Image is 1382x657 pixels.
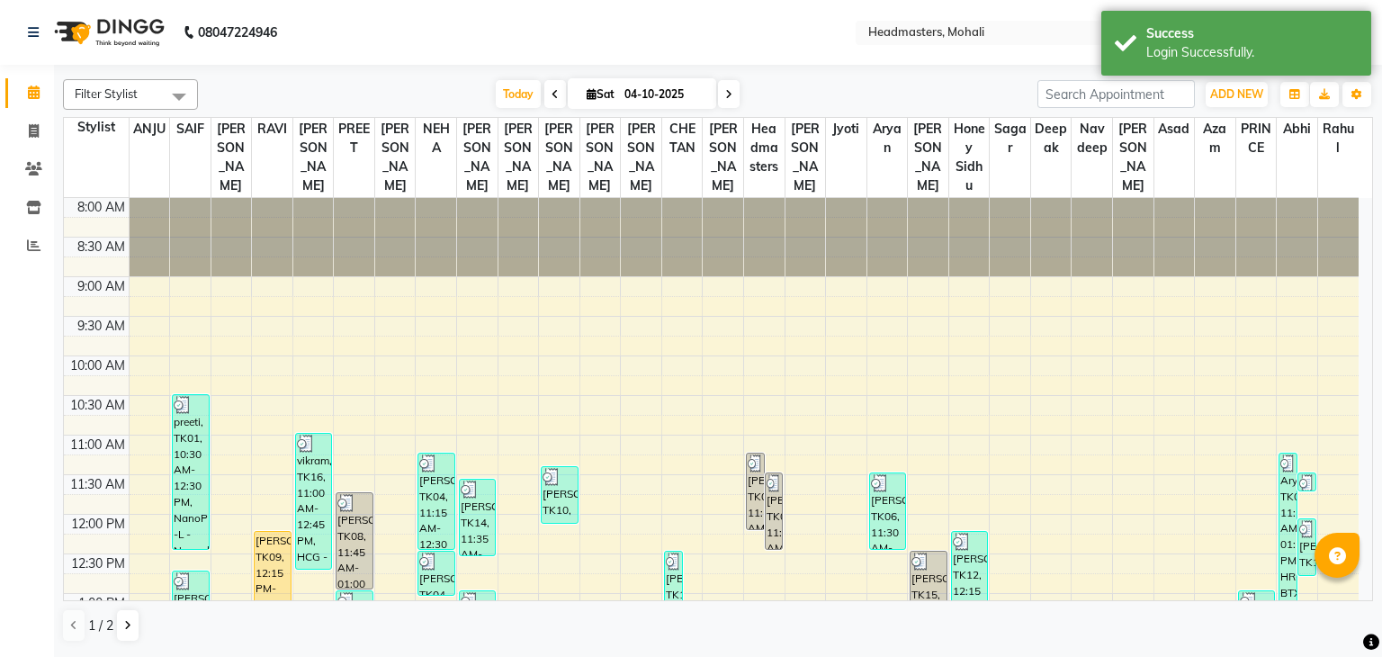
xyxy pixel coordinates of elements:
b: 08047224946 [198,7,277,58]
div: [PERSON_NAME], TK17, 12:05 PM-12:50 PM, BRD - [PERSON_NAME] [1298,519,1315,575]
span: Azam [1195,118,1235,159]
span: Asad [1154,118,1195,140]
div: [PERSON_NAME], TK06, 11:30 AM-12:30 PM, H-SPA - PURIFYING - Treatment based hair spa service - Oi... [766,473,783,549]
span: [PERSON_NAME] [498,118,539,197]
span: RAVI [252,118,292,140]
span: Honey Sidhu [949,118,990,197]
span: Rahul [1318,118,1359,159]
div: [PERSON_NAME], TK15, 12:30 PM-01:15 PM, SCL - Shampoo and conditioner (with natural dry) [911,552,946,607]
span: Filter Stylist [75,86,138,101]
div: vikram, TK16, 11:00 AM-12:45 PM, HCG - Hair Cut by Senior Hair Stylist,BRD - [PERSON_NAME] [296,434,331,569]
div: [PERSON_NAME], TK08, 11:45 AM-01:00 PM, TRT-UA - Under Arms Treatment [337,493,372,589]
span: Navdeep [1072,118,1112,159]
span: Headmasters [744,118,785,178]
div: [PERSON_NAME], TK04, 11:15 AM-12:15 PM, INS-FC-YTH - Youth Facial (For Anti-Ageing, Anti-Environm... [747,454,764,529]
span: CHETAN [662,118,703,159]
div: 11:30 AM [67,475,129,494]
div: [PERSON_NAME], TK19, 01:00 PM-01:15 PM, TH-EB - Eyebrows [460,591,495,607]
span: Sagar [990,118,1030,159]
span: 1 / 2 [88,616,113,635]
div: [PERSON_NAME], TK07, 11:30 AM-11:45 AM, HS - Styling [1298,473,1315,490]
span: Abhi [1277,118,1317,140]
div: 10:00 AM [67,356,129,375]
span: [PERSON_NAME] [908,118,948,197]
div: 12:30 PM [67,554,129,573]
span: NEHA [416,118,456,159]
div: 10:30 AM [67,396,129,415]
div: [PERSON_NAME], TK18, 01:00 PM-01:45 PM, BRD - [PERSON_NAME] [1239,591,1274,647]
div: [PERSON_NAME], TK14, 11:35 AM-12:35 PM, MSG-ARM60 - Aroma Therapy Massage - 60 Mins [460,480,495,555]
div: Arya, TK05, 11:15 AM-01:15 PM, HR-BTX -G - Hair [MEDICAL_DATA] [1279,454,1297,607]
div: [PERSON_NAME], TK04, 12:30 PM-01:05 PM, WX-FA-RC - Waxing Full Arms - Premium,WX-UA-RC - Waxing U... [418,552,453,595]
span: Jyoti [826,118,866,140]
span: SAIF [170,118,211,140]
span: Sat [582,87,619,101]
span: [PERSON_NAME] [293,118,334,197]
span: PREET [334,118,374,159]
input: Search Appointment [1037,80,1195,108]
div: [PERSON_NAME], TK06, 11:30 AM-12:30 PM, H-SPA - FIBRE - Premium hair spa service - Fibre Clinix [870,473,905,549]
span: Deepak [1031,118,1072,159]
span: [PERSON_NAME] [457,118,498,197]
div: Stylist [64,118,129,137]
div: 1:00 PM [75,594,129,613]
span: [PERSON_NAME] [539,118,579,197]
span: [PERSON_NAME] [375,118,416,197]
span: [PERSON_NAME] [621,118,661,197]
div: preeti, TK01, 10:30 AM-12:30 PM, NanoP -L - Nanoplastia [173,395,208,549]
div: 9:30 AM [74,317,129,336]
button: ADD NEW [1206,82,1268,107]
div: 12:00 PM [67,515,129,534]
span: [PERSON_NAME] [785,118,826,197]
div: [PERSON_NAME], TK15, 12:30 PM-01:30 PM, HCL - Hair Cut by Senior Hair Stylist [665,552,682,627]
div: Login Successfully. [1146,43,1358,62]
span: [PERSON_NAME] [580,118,621,197]
input: 2025-10-04 [619,81,709,108]
span: Today [496,80,541,108]
div: 11:00 AM [67,436,129,454]
div: Success [1146,24,1358,43]
span: [PERSON_NAME] [703,118,743,197]
span: PRINCE [1236,118,1277,159]
div: 8:30 AM [74,238,129,256]
div: [PERSON_NAME], TK10, 11:25 AM-12:10 PM, SCL - Shampoo and conditioner (with natural dry) [542,467,577,523]
div: [PERSON_NAME], TK04, 11:15 AM-12:30 PM, TRT-BRIGHT - Bright Treatment [418,454,453,549]
img: logo [46,7,169,58]
span: Aryan [867,118,908,159]
span: [PERSON_NAME] [1113,118,1153,197]
span: [PERSON_NAME] [211,118,252,197]
div: 9:00 AM [74,277,129,296]
span: ANJU [130,118,170,140]
div: [PERSON_NAME], TK13, 12:45 PM-01:45 PM, HCL - Hair Cut by Senior Hair Stylist [173,571,208,647]
span: ADD NEW [1210,87,1263,101]
div: [PERSON_NAME], TK12, 12:15 PM-01:15 PM, HCG - Hair Cut by Senior Hair Stylist [952,532,987,607]
div: 8:00 AM [74,198,129,217]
